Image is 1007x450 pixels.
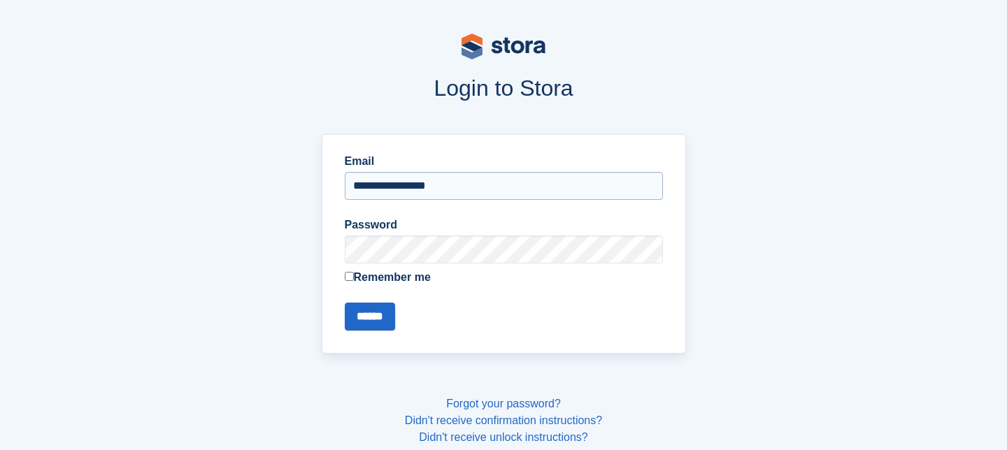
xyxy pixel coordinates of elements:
[446,398,561,409] a: Forgot your password?
[345,269,663,286] label: Remember me
[345,153,663,170] label: Email
[405,414,602,426] a: Didn't receive confirmation instructions?
[462,34,545,59] img: stora-logo-53a41332b3708ae10de48c4981b4e9114cc0af31d8433b30ea865607fb682f29.svg
[419,431,587,443] a: Didn't receive unlock instructions?
[345,217,663,233] label: Password
[345,272,354,281] input: Remember me
[55,75,952,101] h1: Login to Stora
